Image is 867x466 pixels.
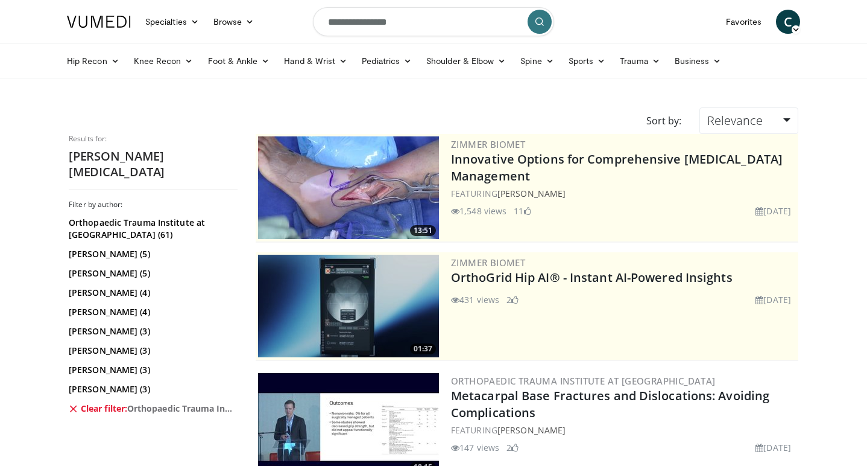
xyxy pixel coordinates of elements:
[613,49,667,73] a: Trauma
[206,10,262,34] a: Browse
[755,293,791,306] li: [DATE]
[258,255,439,357] img: 51d03d7b-a4ba-45b7-9f92-2bfbd1feacc3.300x170_q85_crop-smart_upscale.jpg
[355,49,419,73] a: Pediatrics
[719,10,769,34] a: Favorites
[451,257,525,269] a: Zimmer Biomet
[69,200,238,209] h3: Filter by author:
[419,49,513,73] a: Shoulder & Elbow
[69,287,235,299] a: [PERSON_NAME] (4)
[277,49,355,73] a: Hand & Wrist
[138,10,206,34] a: Specialties
[755,441,791,454] li: [DATE]
[451,269,733,286] a: OrthoGrid Hip AI® - Instant AI-Powered Insights
[201,49,277,73] a: Foot & Ankle
[506,441,519,454] li: 2
[410,225,436,236] span: 13:51
[451,187,796,200] div: FEATURING
[637,107,690,134] div: Sort by:
[497,424,566,436] a: [PERSON_NAME]
[258,136,439,239] img: ce164293-0bd9-447d-b578-fc653e6584c8.300x170_q85_crop-smart_upscale.jpg
[69,403,235,415] a: Clear filter:Orthopaedic Trauma Institute at [GEOGRAPHIC_DATA]
[69,306,235,318] a: [PERSON_NAME] (4)
[69,383,235,395] a: [PERSON_NAME] (3)
[451,205,506,217] li: 1,548 views
[451,151,783,184] a: Innovative Options for Comprehensive [MEDICAL_DATA] Management
[60,49,127,73] a: Hip Recon
[707,112,763,129] span: Relevance
[451,388,769,421] a: Metacarpal Base Fractures and Dislocations: Avoiding Complications
[69,248,235,260] a: [PERSON_NAME] (5)
[776,10,800,34] a: C
[451,138,525,150] a: Zimmer Biomet
[410,343,436,354] span: 01:37
[313,7,554,36] input: Search topics, interventions
[667,49,729,73] a: Business
[69,364,235,376] a: [PERSON_NAME] (3)
[69,267,235,279] a: [PERSON_NAME] (5)
[258,255,439,357] a: 01:37
[127,403,235,415] span: Orthopaedic Trauma Institute at [GEOGRAPHIC_DATA]
[451,424,796,436] div: FEATURING
[69,217,235,241] a: Orthopaedic Trauma Institute at [GEOGRAPHIC_DATA] (61)
[451,293,499,306] li: 431 views
[561,49,613,73] a: Sports
[127,49,201,73] a: Knee Recon
[69,148,238,180] h2: [PERSON_NAME][MEDICAL_DATA]
[497,188,566,199] a: [PERSON_NAME]
[514,205,531,217] li: 11
[755,205,791,217] li: [DATE]
[699,107,798,134] a: Relevance
[69,325,235,337] a: [PERSON_NAME] (3)
[451,441,499,454] li: 147 views
[67,16,131,28] img: VuMedi Logo
[69,134,238,144] p: Results for:
[69,345,235,357] a: [PERSON_NAME] (3)
[451,375,716,387] a: Orthopaedic Trauma Institute at [GEOGRAPHIC_DATA]
[513,49,561,73] a: Spine
[506,293,519,306] li: 2
[258,136,439,239] a: 13:51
